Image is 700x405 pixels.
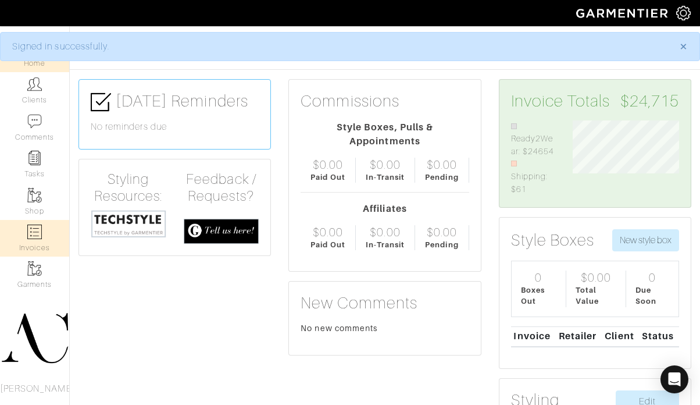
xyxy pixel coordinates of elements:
[91,92,111,112] img: check-box-icon-36a4915ff3ba2bd8f6e4f29bc755bb66becd62c870f447fc0dd1365fcfddab58.png
[639,326,679,347] th: Status
[301,293,469,313] h3: New Comments
[427,158,457,172] div: $0.00
[511,326,556,347] th: Invoice
[612,229,679,251] button: New style box
[602,326,640,347] th: Client
[366,239,405,250] div: In-Transit
[301,322,469,334] div: No new comments
[91,122,259,133] h6: No reminders due
[556,326,602,347] th: Retailer
[27,225,42,239] img: orders-icon-0abe47150d42831381b5fb84f609e132dff9fe21cb692f30cb5eec754e2cba89.png
[310,239,345,250] div: Paid Out
[301,120,469,148] div: Style Boxes, Pulls & Appointments
[425,172,458,183] div: Pending
[679,38,688,54] span: ×
[27,151,42,165] img: reminder-icon-8004d30b9f0a5d33ae49ab947aed9ed385cf756f9e5892f1edd6e32f2345188e.png
[301,202,469,216] div: Affiliates
[27,261,42,276] img: garments-icon-b7da505a4dc4fd61783c78ac3ca0ef83fa9d6f193b1c9dc38574b1d14d53ca28.png
[425,239,458,250] div: Pending
[576,285,616,307] div: Total Value
[313,225,343,239] div: $0.00
[301,91,399,111] h3: Commissions
[366,172,405,183] div: In-Transit
[91,209,166,239] img: techstyle-93310999766a10050dc78ceb7f971a75838126fd19372ce40ba20cdf6a89b94b.png
[12,40,662,54] div: Signed in successfully.
[511,91,679,111] h3: Invoice Totals
[620,91,679,111] span: $24,715
[581,271,611,285] div: $0.00
[27,114,42,129] img: comment-icon-a0a6a9ef722e966f86d9cbdc48e553b5cf19dbc54f86b18d962a5391bc8f6eb6.png
[27,188,42,202] img: garments-icon-b7da505a4dc4fd61783c78ac3ca0ef83fa9d6f193b1c9dc38574b1d14d53ca28.png
[310,172,345,183] div: Paid Out
[91,171,166,205] h4: Styling Resources:
[511,230,595,250] h3: Style Boxes
[649,271,656,285] div: 0
[676,6,691,20] img: gear-icon-white-bd11855cb880d31180b6d7d6211b90ccbf57a29d726f0c71d8c61bd08dd39cc2.png
[427,225,457,239] div: $0.00
[313,158,343,172] div: $0.00
[660,365,688,393] div: Open Intercom Messenger
[521,285,557,307] div: Boxes Out
[511,158,555,196] li: Shipping: $61
[27,77,42,91] img: clients-icon-6bae9207a08558b7cb47a8932f037763ab4055f8c8b6bfacd5dc20c3e0201464.png
[535,271,542,285] div: 0
[91,91,259,112] h3: [DATE] Reminders
[184,171,259,205] h4: Feedback / Requests?
[370,225,400,239] div: $0.00
[570,3,676,23] img: garmentier-logo-header-white-b43fb05a5012e4ada735d5af1a66efaba907eab6374d6393d1fbf88cb4ef424d.png
[511,120,555,158] li: Ready2Wear: $24654
[184,219,259,244] img: feedback_requests-3821251ac2bd56c73c230f3229a5b25d6eb027adea667894f41107c140538ee0.png
[370,158,400,172] div: $0.00
[635,285,669,307] div: Due Soon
